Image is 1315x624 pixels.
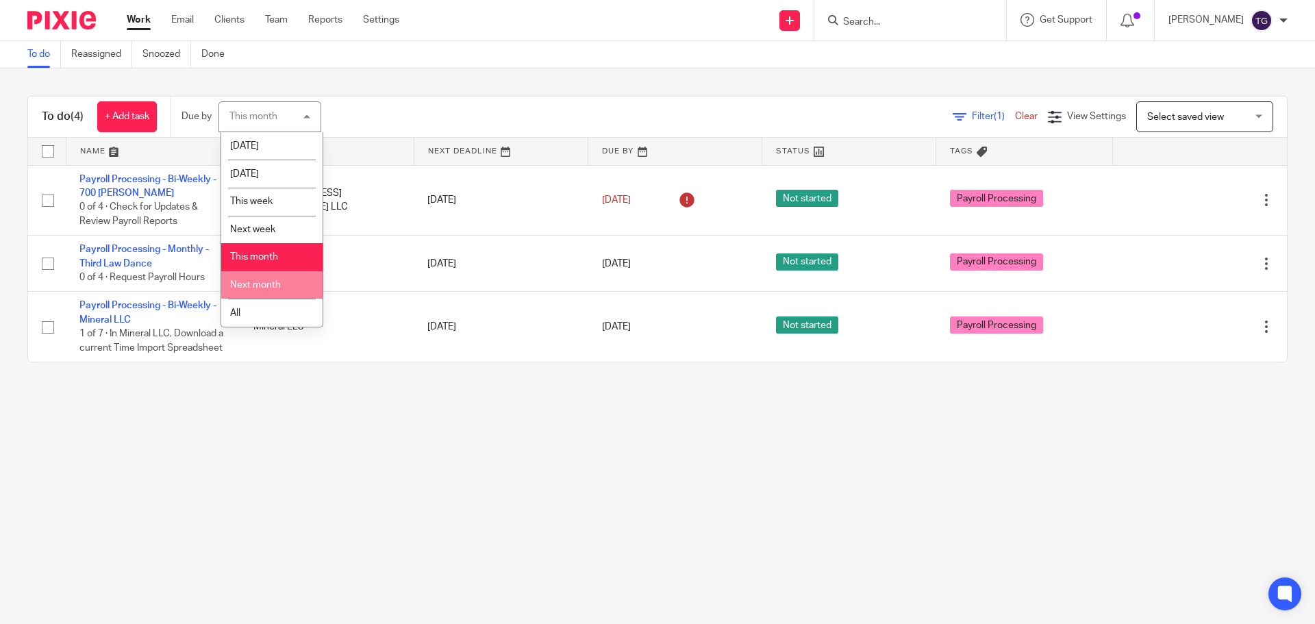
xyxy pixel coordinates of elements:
span: Select saved view [1147,112,1224,122]
span: This week [230,197,273,206]
span: 0 of 4 · Request Payroll Hours [79,273,205,282]
a: Payroll Processing - Bi-Weekly - Mineral LLC [79,301,216,324]
span: Tags [950,147,973,155]
span: [DATE] [602,195,631,205]
td: Inklings [240,236,414,292]
span: Get Support [1040,15,1092,25]
span: [DATE] [230,141,259,151]
span: Not started [776,316,838,334]
span: Payroll Processing [950,316,1043,334]
h1: To do [42,110,84,124]
div: This month [229,112,277,121]
span: 1 of 7 · In Mineral LLC, Download a current Time Import Spreadsheet [79,329,223,353]
td: Mineral LLC [240,292,414,362]
span: This month [230,252,278,262]
span: [DATE] [602,259,631,269]
span: Filter [972,112,1015,121]
span: [DATE] [602,322,631,332]
span: Next week [230,225,275,234]
a: Reassigned [71,41,132,68]
input: Search [842,16,965,29]
a: To do [27,41,61,68]
span: Payroll Processing [950,190,1043,207]
p: Due by [181,110,212,123]
span: All [230,308,240,318]
td: [DATE] [414,292,588,362]
span: Not started [776,190,838,207]
a: Payroll Processing - Bi-Weekly - 700 [PERSON_NAME] [79,175,216,198]
span: (1) [994,112,1005,121]
td: [STREET_ADDRESS][PERSON_NAME] LLC [240,165,414,236]
img: Pixie [27,11,96,29]
img: svg%3E [1251,10,1273,32]
a: Done [201,41,235,68]
p: [PERSON_NAME] [1168,13,1244,27]
a: Settings [363,13,399,27]
span: (4) [71,111,84,122]
td: [DATE] [414,236,588,292]
span: [DATE] [230,169,259,179]
span: Not started [776,253,838,271]
a: Email [171,13,194,27]
span: Payroll Processing [950,253,1043,271]
a: Clear [1015,112,1038,121]
a: Clients [214,13,245,27]
a: Work [127,13,151,27]
td: [DATE] [414,165,588,236]
a: Reports [308,13,342,27]
a: Payroll Processing - Monthly - Third Law Dance [79,245,209,268]
a: Snoozed [142,41,191,68]
a: Team [265,13,288,27]
a: + Add task [97,101,157,132]
span: Next month [230,280,281,290]
span: 0 of 4 · Check for Updates & Review Payroll Reports [79,202,198,226]
span: View Settings [1067,112,1126,121]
